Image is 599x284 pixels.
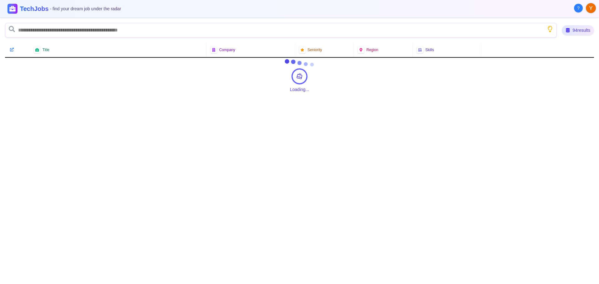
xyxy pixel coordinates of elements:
[219,47,235,52] span: Company
[574,4,583,12] button: About Techjobs
[308,47,322,52] span: Seniority
[50,6,121,11] span: - find your dream job under the radar
[562,25,594,35] div: 94 results
[20,4,121,13] h1: TechJobs
[586,3,596,13] img: User avatar
[42,47,49,52] span: Title
[585,2,597,14] button: User menu
[547,26,553,32] button: Show search tips
[577,5,580,11] span: ?
[290,86,309,93] div: Loading...
[425,47,434,52] span: Skills
[366,47,378,52] span: Region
